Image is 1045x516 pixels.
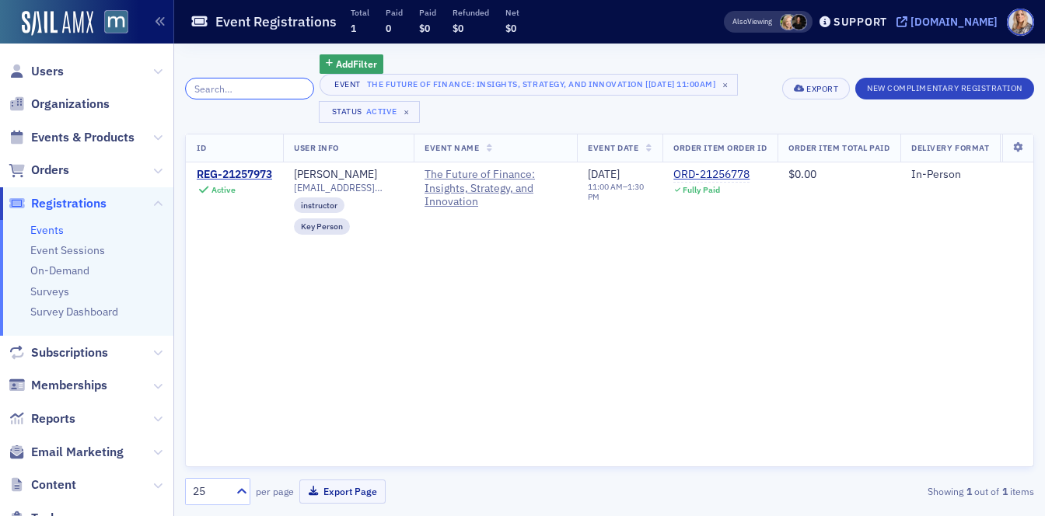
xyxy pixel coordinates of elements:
h1: Event Registrations [215,12,337,31]
input: Search… [185,78,314,99]
span: Email Marketing [31,444,124,461]
a: REG-21257973 [197,168,272,182]
time: 11:00 AM [588,181,623,192]
span: Add Filter [336,57,377,71]
a: Memberships [9,377,107,394]
button: New Complimentary Registration [855,78,1034,99]
a: Content [9,476,76,493]
span: Users [31,63,64,80]
span: Events & Products [31,129,135,146]
span: $0 [505,22,516,34]
span: $0 [419,22,430,34]
span: × [718,78,732,92]
a: Event Sessions [30,243,105,257]
span: Orders [31,162,69,179]
img: SailAMX [104,10,128,34]
p: Net [505,7,519,18]
strong: 1 [963,484,974,498]
a: Orders [9,162,69,179]
span: Delivery Format [911,142,989,153]
div: 25 [193,483,227,500]
a: Reports [9,410,75,427]
div: Export [806,85,838,93]
label: per page [256,484,294,498]
a: Surveys [30,284,69,298]
span: $0 [453,22,463,34]
a: Email Marketing [9,444,124,461]
button: AddFilter [320,54,383,74]
span: ID [197,142,206,153]
div: Key Person [294,218,350,234]
button: Export [782,78,850,99]
span: 1 [351,22,356,34]
div: In-Person [911,168,989,182]
button: StatusActive× [319,101,420,123]
span: [DATE] [588,167,620,181]
span: Organizations [31,96,110,113]
span: Registrations [31,195,107,212]
div: Showing out of items [762,484,1034,498]
a: The Future of Finance: Insights, Strategy, and Innovation [425,168,566,209]
a: [PERSON_NAME] [294,168,377,182]
time: 1:30 PM [588,181,644,202]
div: Support [834,15,887,29]
p: Paid [386,7,403,18]
a: Events & Products [9,129,135,146]
a: ORD-21256778 [673,168,750,182]
div: Event [331,79,364,89]
div: Active [211,185,236,195]
a: Registrations [9,195,107,212]
a: Users [9,63,64,80]
strong: 1 [999,484,1010,498]
div: [DOMAIN_NAME] [910,15,998,29]
div: Fully Paid [683,185,720,195]
a: Subscriptions [9,344,108,361]
span: Event Date [588,142,638,153]
div: The Future of Finance: Insights, Strategy, and Innovation [[DATE] 11:00am] [367,76,716,92]
a: New Complimentary Registration [855,80,1034,94]
span: 0 [386,22,391,34]
span: Order Item Order ID [673,142,767,153]
button: EventThe Future of Finance: Insights, Strategy, and Innovation [[DATE] 11:00am]× [320,74,738,96]
span: Lauren McDonough [791,14,807,30]
span: [EMAIL_ADDRESS][DOMAIN_NAME] [294,182,403,193]
span: Subscriptions [31,344,108,361]
a: View Homepage [93,10,128,37]
img: SailAMX [22,11,93,36]
div: Active [366,106,397,117]
a: Survey Dashboard [30,305,118,319]
span: Reports [31,410,75,427]
p: Total [351,7,369,18]
a: On-Demand [30,263,89,277]
span: User Info [294,142,339,153]
button: Export Page [299,479,386,504]
span: Event Name [425,142,479,153]
span: × [400,105,414,119]
span: Content [31,476,76,493]
span: Order Item Total Paid [788,142,889,153]
span: Profile [1007,9,1034,36]
div: Also [732,16,747,26]
a: Organizations [9,96,110,113]
div: instructor [294,197,344,213]
p: Paid [419,7,436,18]
div: – [588,182,652,202]
button: [DOMAIN_NAME] [896,16,1003,27]
span: Rebekah Olson [780,14,796,30]
a: Events [30,223,64,237]
p: Refunded [453,7,489,18]
span: Viewing [732,16,772,27]
div: Status [330,106,363,117]
span: $0.00 [788,167,816,181]
span: Memberships [31,377,107,394]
